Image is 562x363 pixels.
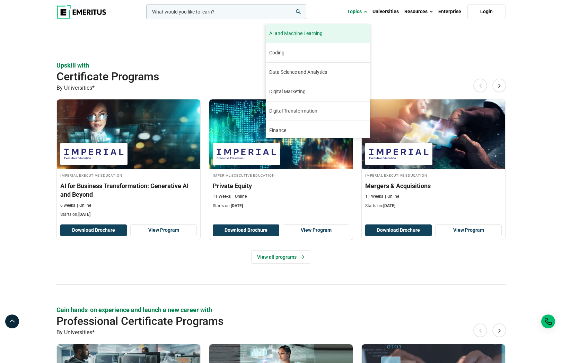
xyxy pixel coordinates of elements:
span: [DATE] [383,203,395,208]
p: Starts on: [213,203,349,209]
span: AI and Machine Learning [269,30,323,37]
a: AI and Machine Learning Course by Imperial Executive Education - October 9, 2025 Imperial Executi... [57,99,200,221]
span: Coding [269,49,284,56]
img: Imperial Executive Education [216,146,276,162]
a: Digital Transformation [266,101,370,121]
span: [DATE] [231,203,243,208]
img: Mergers & Acquisitions | Online Finance Course [362,99,505,169]
button: Next [492,323,506,337]
img: Imperial Executive Education [64,146,124,162]
h2: Professional Certificate Programs [56,314,460,328]
h2: Certificate Programs [56,70,460,83]
a: Data Science and Analytics [266,63,370,82]
p: Starts on: [60,212,197,218]
a: Finance [266,121,370,140]
h4: Imperial Executive Education [213,172,349,178]
span: [DATE] [78,212,90,217]
h3: Private Equity [213,181,349,190]
a: View Program [283,224,349,236]
a: View Program [435,224,502,236]
span: Finance [269,127,286,134]
button: Previous [473,323,487,337]
button: Previous [473,79,487,92]
p: Online [385,194,399,200]
button: Download Brochure [213,224,279,236]
a: View all programs [251,250,311,264]
p: Online [232,194,247,200]
p: 6 weeks [60,203,75,209]
a: Coding [266,43,370,62]
button: Download Brochure [365,224,432,236]
a: Finance Course by Imperial Executive Education - October 16, 2025 Imperial Executive Education Im... [209,99,353,212]
p: 11 Weeks [213,194,231,200]
span: Digital Transformation [269,107,317,115]
h3: AI for Business Transformation: Generative AI and Beyond [60,181,197,199]
img: AI for Business Transformation: Generative AI and Beyond | Online AI and Machine Learning Course [57,99,200,169]
a: AI and Machine Learning [266,24,370,43]
p: Online [77,203,91,209]
p: Starts on: [365,203,502,209]
a: Login [467,5,506,19]
p: By Universities* [56,83,506,92]
img: Imperial Executive Education [369,146,429,162]
input: woocommerce-product-search-field-0 [146,5,306,19]
p: 11 Weeks [365,194,383,200]
p: By Universities* [56,328,506,337]
a: Digital Marketing [266,82,370,101]
span: Data Science and Analytics [269,69,327,76]
button: Next [492,79,506,92]
button: Download Brochure [60,224,127,236]
p: Upskill with [56,61,506,70]
h4: Imperial Executive Education [365,172,502,178]
h4: Imperial Executive Education [60,172,197,178]
p: Gain hands-on experience and launch a new career with [56,306,506,314]
a: Finance Course by Imperial Executive Education - October 16, 2025 Imperial Executive Education Im... [362,99,505,212]
span: Digital Marketing [269,88,306,95]
h3: Mergers & Acquisitions [365,181,502,190]
img: Private Equity | Online Finance Course [209,99,353,169]
a: View Program [130,224,197,236]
